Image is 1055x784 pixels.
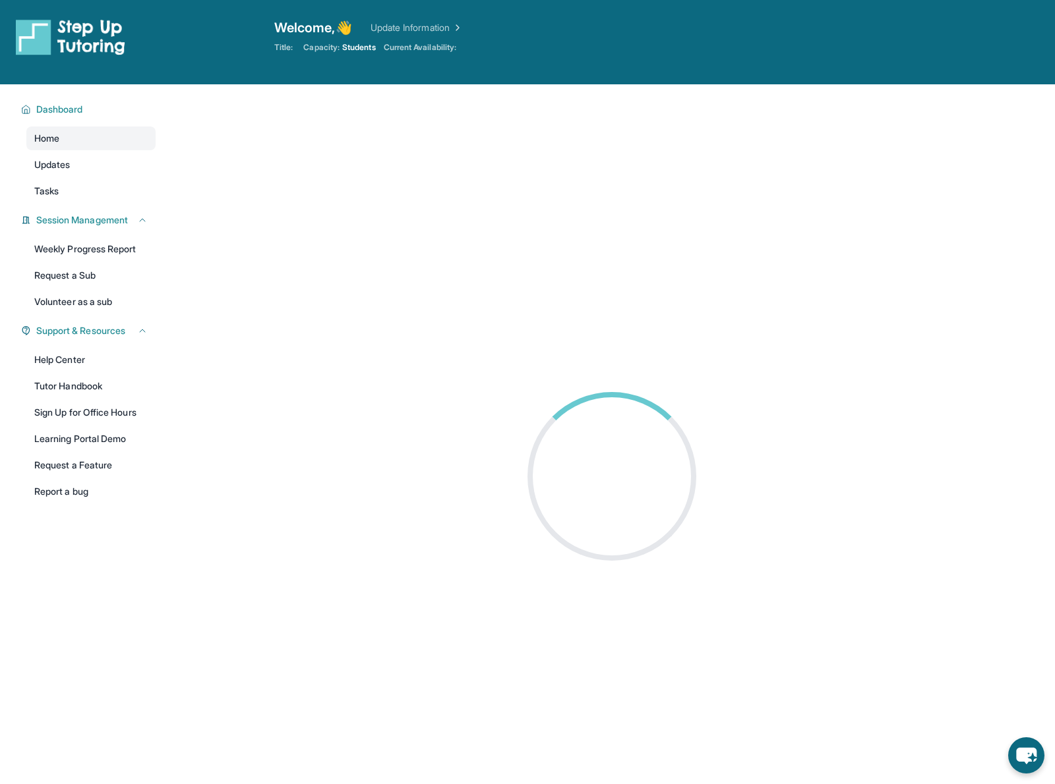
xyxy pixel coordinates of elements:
[26,179,156,203] a: Tasks
[274,18,352,37] span: Welcome, 👋
[342,42,376,53] span: Students
[26,264,156,287] a: Request a Sub
[26,427,156,451] a: Learning Portal Demo
[384,42,456,53] span: Current Availability:
[26,480,156,503] a: Report a bug
[36,103,83,116] span: Dashboard
[34,132,59,145] span: Home
[26,348,156,372] a: Help Center
[31,213,148,227] button: Session Management
[26,237,156,261] a: Weekly Progress Report
[16,18,125,55] img: logo
[26,290,156,314] a: Volunteer as a sub
[26,153,156,177] a: Updates
[26,401,156,424] a: Sign Up for Office Hours
[303,42,340,53] span: Capacity:
[26,374,156,398] a: Tutor Handbook
[26,126,156,150] a: Home
[31,103,148,116] button: Dashboard
[31,324,148,337] button: Support & Resources
[26,453,156,477] a: Request a Feature
[371,21,463,34] a: Update Information
[34,184,59,198] span: Tasks
[36,213,128,227] span: Session Management
[450,21,463,34] img: Chevron Right
[34,158,71,171] span: Updates
[274,42,293,53] span: Title:
[1008,737,1044,773] button: chat-button
[36,324,125,337] span: Support & Resources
